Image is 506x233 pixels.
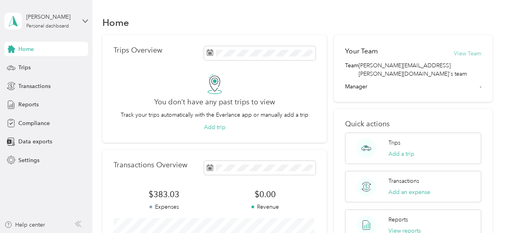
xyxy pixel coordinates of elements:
p: Trips [388,139,400,147]
p: Expenses [114,203,215,211]
h1: Home [102,18,129,27]
h2: Your Team [345,46,378,56]
button: Add an expense [388,188,430,196]
span: [PERSON_NAME][EMAIL_ADDRESS][PERSON_NAME][DOMAIN_NAME]'s team [359,61,481,78]
p: Trips Overview [114,46,162,55]
button: Add trip [204,123,226,131]
p: Transactions [388,177,419,185]
p: Track your trips automatically with the Everlance app or manually add a trip [121,111,308,119]
p: Quick actions [345,120,481,128]
h2: You don’t have any past trips to view [154,98,275,106]
iframe: Everlance-gr Chat Button Frame [461,188,506,233]
span: $383.03 [114,189,215,200]
span: Trips [18,63,31,72]
span: Manager [345,82,367,91]
button: Help center [4,221,45,229]
span: - [480,82,481,91]
span: Transactions [18,82,51,90]
button: Add a trip [388,150,414,158]
button: View Team [454,49,481,58]
p: Transactions Overview [114,161,187,169]
p: Revenue [215,203,316,211]
span: Data exports [18,137,52,146]
span: Home [18,45,34,53]
span: $0.00 [215,189,316,200]
div: Personal dashboard [26,24,69,29]
span: Reports [18,100,39,109]
span: Settings [18,156,39,164]
div: [PERSON_NAME] [26,13,76,21]
span: Compliance [18,119,50,127]
span: Team [345,61,359,78]
p: Reports [388,215,408,224]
